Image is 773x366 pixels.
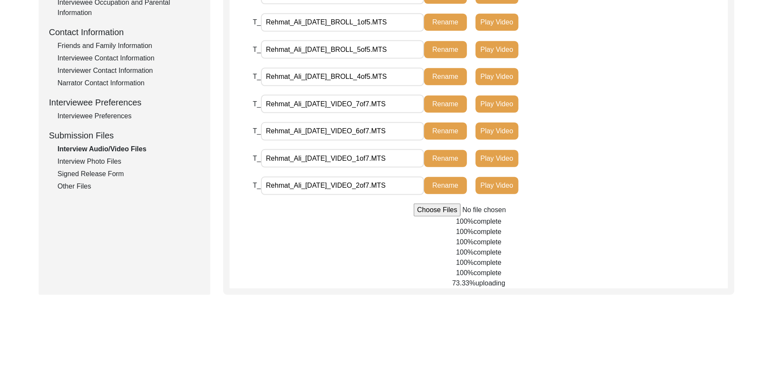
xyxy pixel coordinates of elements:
[476,68,518,85] button: Play Video
[424,96,467,113] button: Rename
[253,73,261,80] span: T_
[474,259,502,266] span: complete
[456,218,474,225] span: 100%
[476,96,518,113] button: Play Video
[253,155,261,162] span: T_
[58,41,200,51] div: Friends and Family Information
[253,18,261,26] span: T_
[424,68,467,85] button: Rename
[58,53,200,63] div: Interviewee Contact Information
[49,26,200,39] div: Contact Information
[253,100,261,108] span: T_
[253,46,261,53] span: T_
[474,269,502,276] span: complete
[58,156,200,167] div: Interview Photo Files
[456,238,474,246] span: 100%
[58,111,200,121] div: Interviewee Preferences
[476,279,505,287] span: uploading
[456,259,474,266] span: 100%
[474,218,502,225] span: complete
[476,41,518,58] button: Play Video
[474,238,502,246] span: complete
[474,249,502,256] span: complete
[58,66,200,76] div: Interviewer Contact Information
[476,123,518,140] button: Play Video
[474,228,502,235] span: complete
[476,14,518,31] button: Play Video
[253,127,261,135] span: T_
[58,169,200,179] div: Signed Release Form
[58,144,200,154] div: Interview Audio/Video Files
[456,249,474,256] span: 100%
[424,41,467,58] button: Rename
[49,129,200,142] div: Submission Files
[424,150,467,167] button: Rename
[456,228,474,235] span: 100%
[424,14,467,31] button: Rename
[424,177,467,194] button: Rename
[452,279,476,287] span: 73.33%
[476,177,518,194] button: Play Video
[58,181,200,192] div: Other Files
[49,96,200,109] div: Interviewee Preferences
[253,182,261,189] span: T_
[58,78,200,88] div: Narrator Contact Information
[424,123,467,140] button: Rename
[456,269,474,276] span: 100%
[476,150,518,167] button: Play Video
